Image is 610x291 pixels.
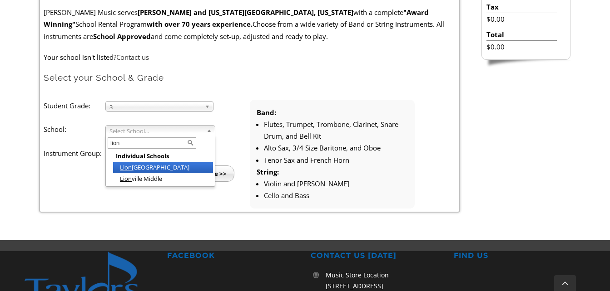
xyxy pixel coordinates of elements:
li: ville Middle [113,173,213,184]
label: Instrument Group: [44,147,105,159]
li: $0.00 [486,41,557,53]
li: $0.00 [486,13,557,25]
h2: FIND US [454,251,586,261]
li: Violin and [PERSON_NAME] [264,178,408,189]
li: Tenor Sax and French Horn [264,154,408,166]
label: Student Grade: [44,100,105,112]
li: Alto Sax, 3/4 Size Baritone, and Oboe [264,142,408,154]
h2: FACEBOOK [167,251,299,261]
strong: with over 70 years experience. [147,19,253,29]
li: Individual Schools [113,150,213,162]
img: sidebar-footer.png [481,60,570,68]
li: Cello and Bass [264,189,408,201]
span: Select School... [109,126,203,136]
label: School: [44,123,105,135]
strong: Band: [257,108,276,117]
em: Lion [120,163,132,171]
h2: Select your School & Grade [44,72,456,83]
strong: [PERSON_NAME] and [US_STATE][GEOGRAPHIC_DATA], [US_STATE] [138,8,353,17]
h2: CONTACT US [DATE] [311,251,443,261]
span: 3 [109,102,201,112]
li: Flutes, Trumpet, Trombone, Clarinet, Snare Drum, and Bell Kit [264,118,408,142]
li: [GEOGRAPHIC_DATA] [113,162,213,173]
li: Tax [486,1,557,13]
strong: String: [257,167,279,176]
p: [PERSON_NAME] Music serves with a complete School Rental Program Choose from a wide variety of Ba... [44,6,456,42]
p: Your school isn't listed? [44,51,456,63]
em: Lion [120,175,132,183]
a: Contact us [116,53,149,62]
strong: School Approved [93,32,151,41]
li: Total [486,29,557,41]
